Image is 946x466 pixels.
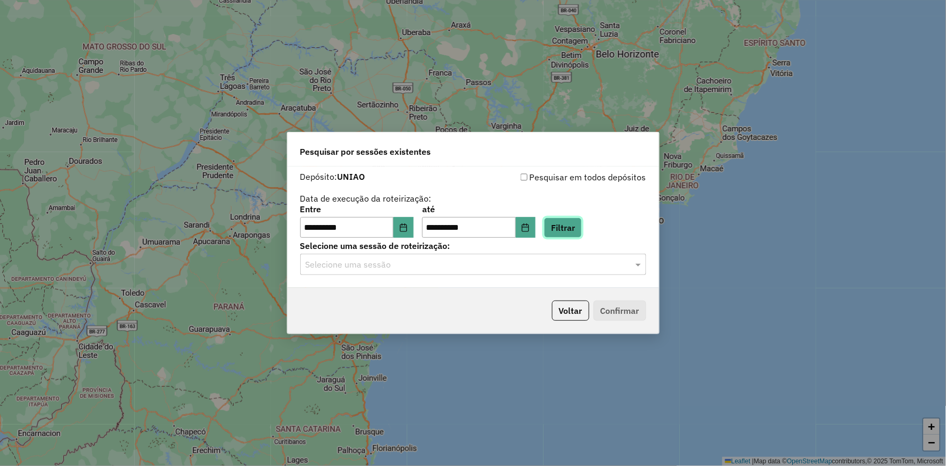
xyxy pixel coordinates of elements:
span: Pesquisar por sessões existentes [300,145,431,158]
label: Selecione uma sessão de roteirização: [300,239,646,252]
label: Entre [300,203,414,215]
button: Voltar [552,301,589,321]
strong: UNIAO [338,171,365,182]
label: Depósito: [300,170,365,183]
button: Choose Date [393,217,414,238]
button: Filtrar [544,218,582,238]
label: até [422,203,536,215]
div: Pesquisar em todos depósitos [473,171,646,184]
button: Choose Date [516,217,536,238]
label: Data de execução da roteirização: [300,192,432,205]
